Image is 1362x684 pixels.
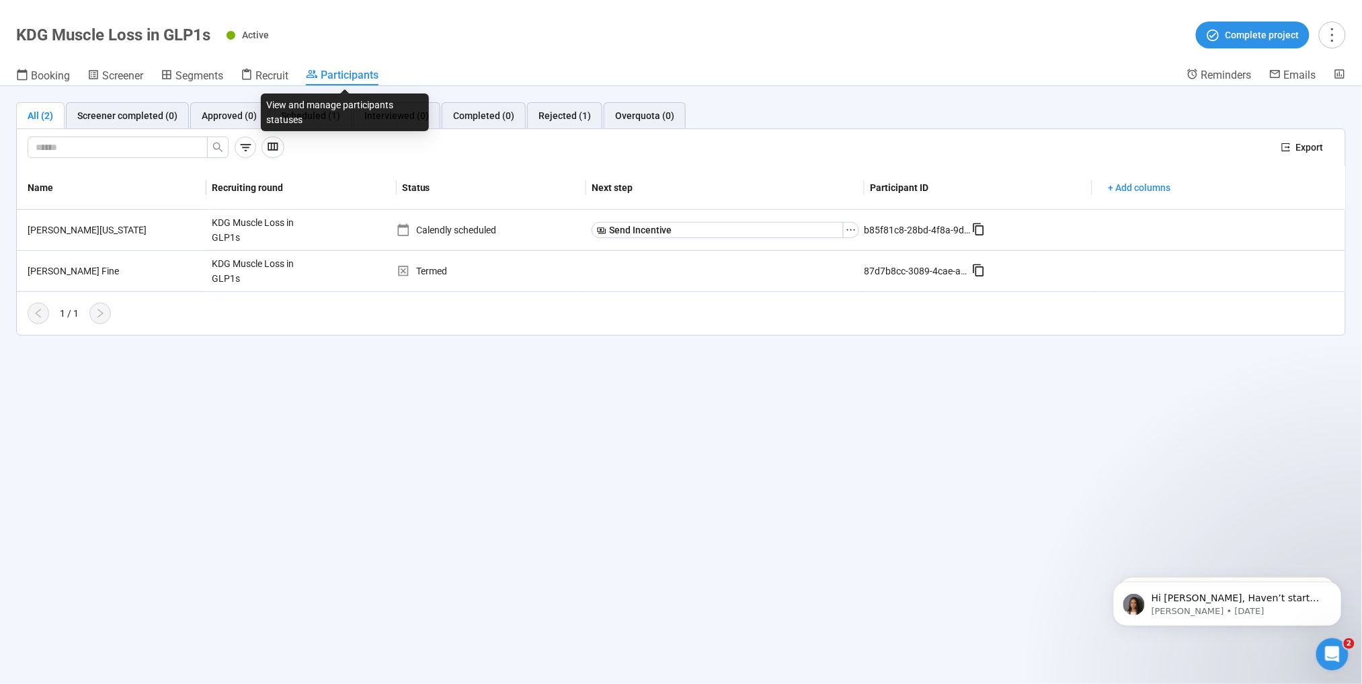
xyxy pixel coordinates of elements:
[87,68,143,85] a: Screener
[1296,140,1324,155] span: Export
[1187,68,1252,84] a: Reminders
[261,93,429,131] div: View and manage participants statuses
[28,303,49,324] button: left
[242,30,269,40] span: Active
[206,210,307,250] div: KDG Muscle Loss in GLP1s
[1271,137,1334,158] button: exportExport
[397,166,586,210] th: Status
[102,69,143,82] span: Screener
[843,222,859,238] button: ellipsis
[28,108,53,123] div: All (2)
[1098,177,1182,198] button: + Add columns
[31,69,70,82] span: Booking
[207,137,229,158] button: search
[33,308,44,319] span: left
[846,225,856,235] span: ellipsis
[212,142,223,153] span: search
[865,223,972,237] div: b85f81c8-28bd-4f8a-9d62-84b4612160d8
[206,251,307,291] div: KDG Muscle Loss in GLP1s
[397,264,586,278] div: Termed
[16,68,70,85] a: Booking
[1269,68,1316,84] a: Emails
[22,264,206,278] div: [PERSON_NAME] Fine
[60,306,79,321] div: 1 / 1
[1319,22,1346,48] button: more
[255,69,288,82] span: Recruit
[22,223,206,237] div: [PERSON_NAME][US_STATE]
[1226,28,1299,42] span: Complete project
[175,69,223,82] span: Segments
[865,264,972,278] div: 87d7b8cc-3089-4cae-a440-701a7079a60f
[1344,638,1355,649] span: 2
[453,108,514,123] div: Completed (0)
[89,303,111,324] button: right
[95,308,106,319] span: right
[586,166,865,210] th: Next step
[1284,69,1316,81] span: Emails
[17,166,206,210] th: Name
[161,68,223,85] a: Segments
[1316,638,1349,671] iframe: Intercom live chat
[16,26,210,44] h1: KDG Muscle Loss in GLP1s
[538,108,591,123] div: Rejected (1)
[592,222,844,238] button: Send Incentive
[1109,180,1171,195] span: + Add columns
[1196,22,1310,48] button: Complete project
[58,39,230,116] span: Hi [PERSON_NAME], Haven’t started a project yet? Start small. Ask your audience about what’s happ...
[615,108,674,123] div: Overquota (0)
[1201,69,1252,81] span: Reminders
[241,68,288,85] a: Recruit
[865,166,1092,210] th: Participant ID
[306,68,378,85] a: Participants
[58,52,232,64] p: Message from Nikki, sent 5w ago
[202,108,257,123] div: Approved (0)
[206,166,396,210] th: Recruiting round
[1093,554,1362,648] iframe: Intercom notifications message
[609,223,672,237] span: Send Incentive
[1323,26,1341,44] span: more
[321,69,378,81] span: Participants
[1281,143,1291,152] span: export
[77,108,177,123] div: Screener completed (0)
[397,223,586,237] div: Calendly scheduled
